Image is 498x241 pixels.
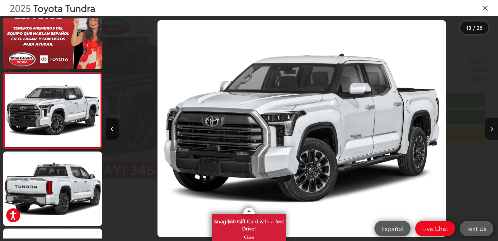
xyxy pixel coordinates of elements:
div: 2025 Toyota Tundra Limited 12 [106,20,497,237]
span: / [472,26,476,30]
a: Live Chat [415,221,455,236]
span: 13 [466,24,471,31]
img: 2025 Toyota Tundra Limited [157,20,446,237]
button: Next image [485,118,498,140]
img: 2025 Toyota Tundra Limited [2,151,103,227]
span: Text Us [463,224,490,232]
i: Close gallery [482,4,488,12]
span: Live Chat [419,224,451,232]
span: Español [378,224,407,232]
img: 2025 Toyota Tundra Limited [4,74,101,147]
span: Toyota Tundra [33,1,95,14]
a: Text Us [460,221,493,236]
a: Español [374,221,411,236]
button: Previous image [106,118,119,140]
span: 26 [477,24,482,31]
span: 2025 [10,1,31,14]
span: Snag $50 Gift Card with a Test Drive! [212,214,286,234]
